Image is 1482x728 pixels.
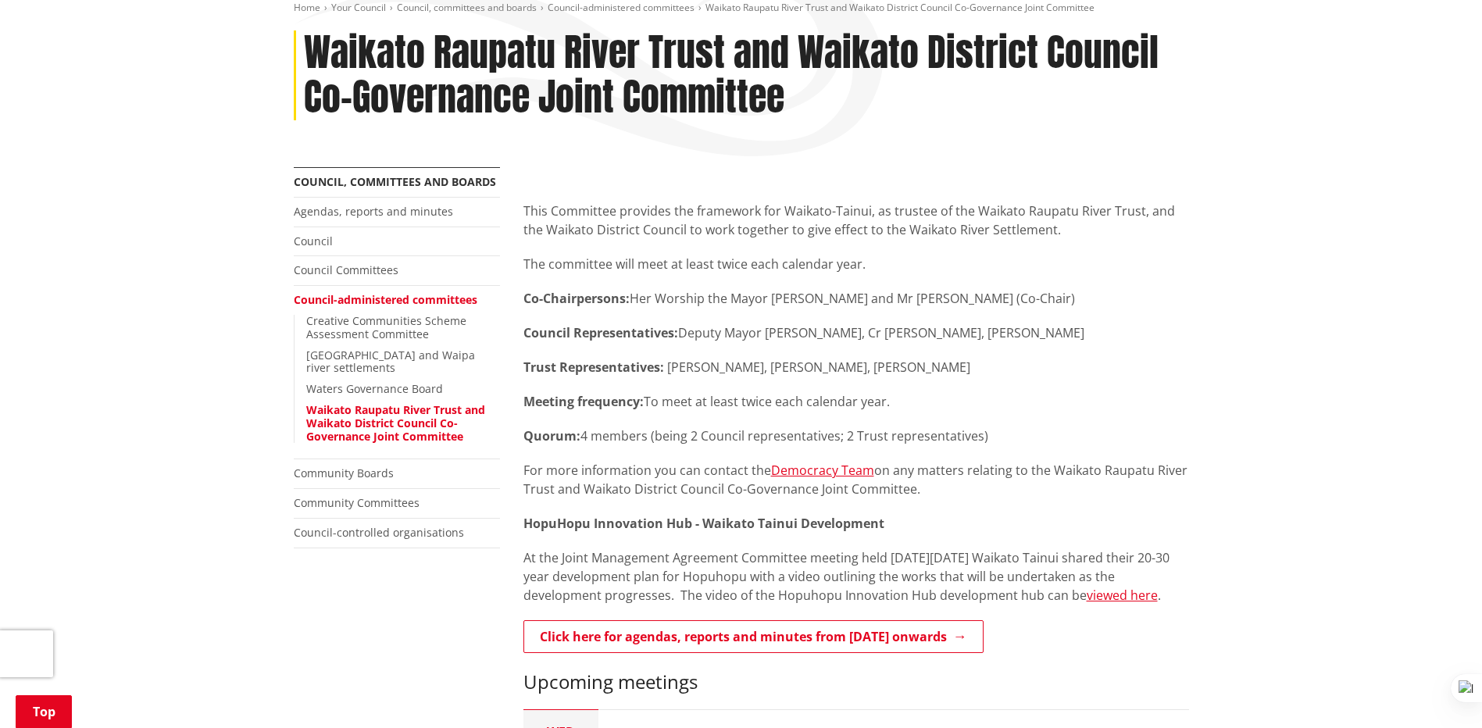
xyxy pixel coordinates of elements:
[771,462,874,479] a: Democracy Team
[523,290,630,307] strong: Co-Chairpersons:
[294,292,477,307] a: Council-administered committees
[523,515,884,532] strong: HopuHopu Innovation Hub - Waikato Tainui Development
[294,2,1189,15] nav: breadcrumb
[306,348,475,376] a: [GEOGRAPHIC_DATA] and Waipa river settlements
[294,466,394,480] a: Community Boards
[523,255,1189,273] p: The committee will meet at least twice each calendar year.
[16,695,72,728] a: Top
[523,461,1189,498] p: For more information you can contact the on any matters relating to the Waikato Raupatu River Tru...
[523,427,580,444] strong: Quorum:
[294,234,333,248] a: Council
[523,426,1189,445] p: 4 members (being 2 Council representatives; 2 Trust representatives)
[294,204,453,219] a: Agendas, reports and minutes
[1087,587,1158,604] a: viewed here
[523,289,1189,308] p: Her Worship the Mayor [PERSON_NAME] and Mr [PERSON_NAME] (Co-Chair)
[548,1,695,14] a: Council-administered committees
[523,202,1189,239] p: This Committee provides the framework for Waikato-Tainui, as trustee of the Waikato Raupatu River...
[306,402,485,444] a: Waikato Raupatu River Trust and Waikato District Council Co-Governance Joint Committee
[294,1,320,14] a: Home
[304,30,1189,120] h1: Waikato Raupatu River Trust and Waikato District Council Co-Governance Joint Committee
[523,324,678,341] strong: Council Representatives:
[397,1,537,14] a: Council, committees and boards
[294,174,496,189] a: Council, committees and boards
[294,262,398,277] a: Council Committees
[294,525,464,540] a: Council-controlled organisations
[294,495,420,510] a: Community Committees
[523,323,1189,342] p: Deputy Mayor [PERSON_NAME], Cr [PERSON_NAME], [PERSON_NAME]
[523,392,1189,411] p: To meet at least twice each calendar year.
[523,548,1189,605] p: At the Joint Management Agreement Committee meeting held [DATE][DATE] Waikato Tainui shared their...
[705,1,1095,14] span: Waikato Raupatu River Trust and Waikato District Council Co-Governance Joint Committee
[306,381,443,396] a: Waters Governance Board
[1410,662,1466,719] iframe: Messenger Launcher
[523,393,644,410] strong: Meeting frequency:
[523,671,1189,694] h3: Upcoming meetings
[306,313,466,341] a: Creative Communities Scheme Assessment Committee
[523,358,1189,376] p: [PERSON_NAME], [PERSON_NAME], [PERSON_NAME]
[523,620,984,653] a: Click here for agendas, reports and minutes from [DATE] onwards
[331,1,386,14] a: Your Council
[523,359,664,376] strong: Trust Representatives:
